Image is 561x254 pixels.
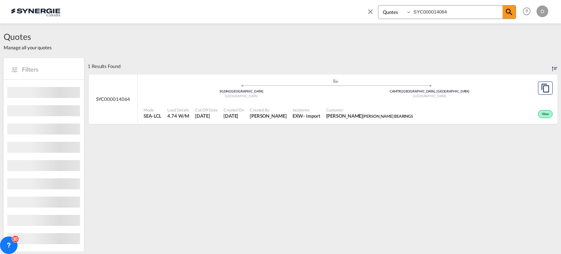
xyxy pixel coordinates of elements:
span: [GEOGRAPHIC_DATA] [413,94,446,98]
span: Customer [326,107,413,113]
span: Load Details [167,107,189,113]
div: 1 Results Found [88,58,121,74]
md-icon: icon-magnify [505,8,514,16]
span: SEA-LCL [144,113,161,119]
md-icon: icon-close [366,7,374,15]
span: Created By [250,107,287,113]
span: icon-close [366,5,378,23]
input: Enter Quotation Number [412,5,503,18]
span: icon-magnify [503,5,516,19]
span: Created On [224,107,244,113]
span: [GEOGRAPHIC_DATA] [225,94,258,98]
span: [PERSON_NAME] BEARINGS [363,114,413,118]
span: ADAM LENETSKY ALLEN BEARINGS [326,113,413,119]
span: SYC000014064 [96,96,130,102]
span: Rosa Ho [250,113,287,119]
span: Quotes [4,31,52,42]
div: Help [520,5,537,18]
span: 14 Aug 2025 [224,113,244,119]
span: Won [542,112,551,117]
img: 1f56c880d42311ef80fc7dca854c8e59.png [11,3,60,20]
span: Filters [22,65,77,73]
span: 14 Aug 2025 [195,113,218,119]
div: O [537,5,548,17]
div: SYC000014064 assets/icons/custom/ship-fill.svgassets/icons/custom/roll-o-plane.svgOriginSingapore... [89,75,557,124]
span: CAMTR [GEOGRAPHIC_DATA], [GEOGRAPHIC_DATA] [390,89,469,93]
span: 4.74 W/M [167,113,189,119]
span: | [229,89,230,93]
span: Help [520,5,533,18]
div: - import [303,113,320,119]
div: Sort by: Created On [552,58,557,74]
span: Cut Off Date [195,107,218,113]
span: Manage all your quotes [4,44,52,51]
span: SGSIN [GEOGRAPHIC_DATA] [220,89,263,93]
div: Won [538,110,553,118]
span: Incoterms [293,107,320,113]
md-icon: assets/icons/custom/ship-fill.svg [331,79,340,83]
div: EXW [293,113,304,119]
md-icon: assets/icons/custom/copyQuote.svg [541,84,550,92]
span: Mode [144,107,161,113]
button: Copy Quote [538,81,553,95]
div: EXW import [293,113,320,119]
span: | [401,89,402,93]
